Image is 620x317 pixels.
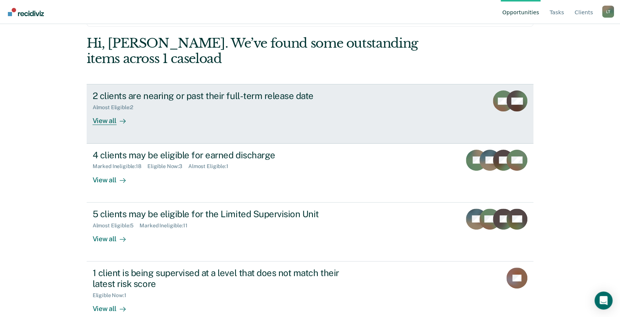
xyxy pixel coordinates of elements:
[87,203,534,261] a: 5 clients may be eligible for the Limited Supervision UnitAlmost Eligible:5Marked Ineligible:11Vi...
[140,222,193,229] div: Marked Ineligible : 11
[93,90,356,101] div: 2 clients are nearing or past their full-term release date
[93,170,135,184] div: View all
[93,298,135,313] div: View all
[93,104,140,111] div: Almost Eligible : 2
[602,6,614,18] button: Profile dropdown button
[93,209,356,219] div: 5 clients may be eligible for the Limited Supervision Unit
[93,150,356,161] div: 4 clients may be eligible for earned discharge
[594,291,612,309] div: Open Intercom Messenger
[8,8,44,16] img: Recidiviz
[93,267,356,289] div: 1 client is being supervised at a level that does not match their latest risk score
[147,163,188,170] div: Eligible Now : 3
[87,84,534,143] a: 2 clients are nearing or past their full-term release dateAlmost Eligible:2View all
[93,292,132,299] div: Eligible Now : 1
[93,163,147,170] div: Marked Ineligible : 18
[87,144,534,203] a: 4 clients may be eligible for earned dischargeMarked Ineligible:18Eligible Now:3Almost Eligible:1...
[93,222,140,229] div: Almost Eligible : 5
[93,111,135,125] div: View all
[87,36,444,66] div: Hi, [PERSON_NAME]. We’ve found some outstanding items across 1 caseload
[188,163,234,170] div: Almost Eligible : 1
[602,6,614,18] div: L T
[93,228,135,243] div: View all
